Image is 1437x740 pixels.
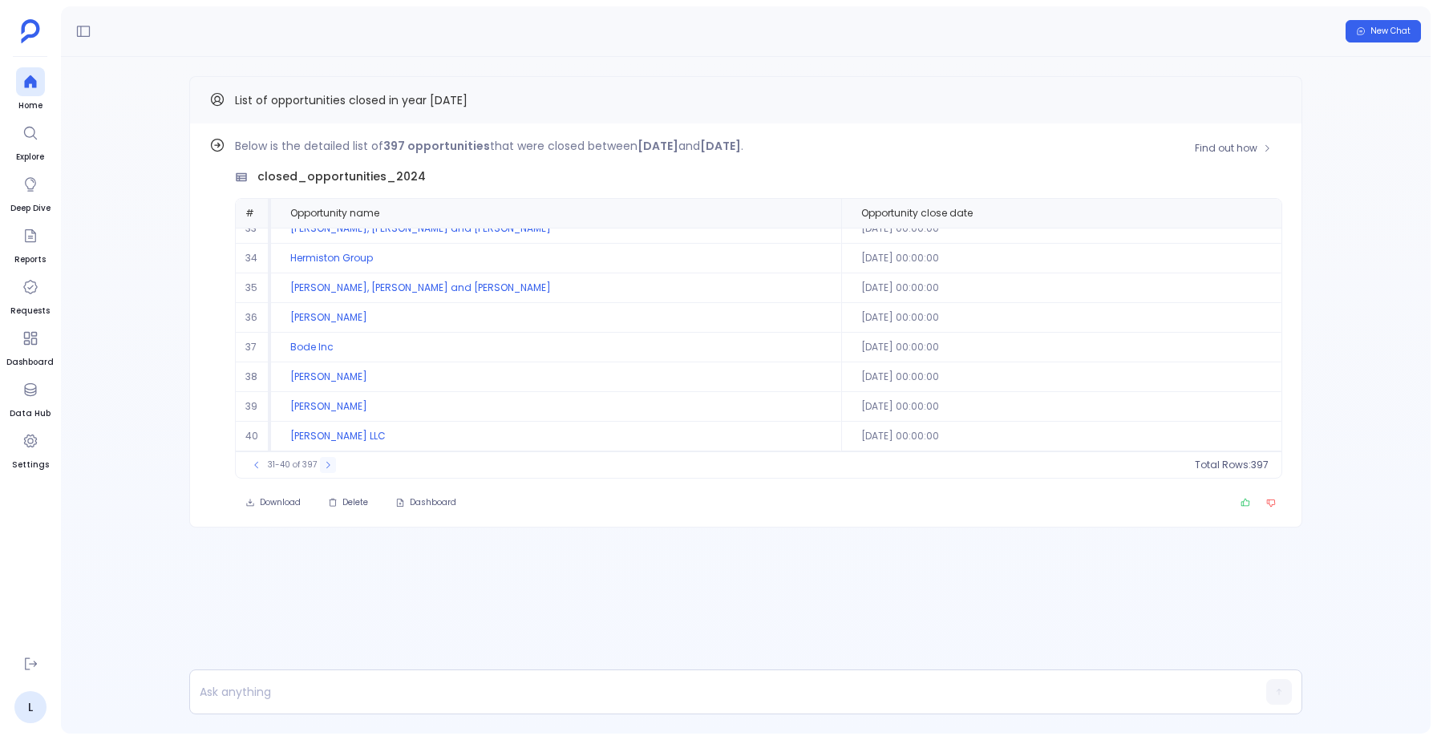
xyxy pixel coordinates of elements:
a: Requests [10,273,50,317]
a: Home [16,67,45,112]
button: Download [235,491,311,514]
td: [DATE] 00:00:00 [841,362,1281,392]
td: [DATE] 00:00:00 [841,422,1281,451]
strong: [DATE] [638,138,678,154]
td: [PERSON_NAME] [271,392,841,422]
td: [PERSON_NAME] [271,303,841,333]
strong: [DATE] [700,138,741,154]
span: Delete [342,497,368,508]
a: Dashboard [6,324,54,369]
span: Dashboard [410,497,456,508]
span: 397 [1251,459,1269,471]
span: Total Rows: [1195,459,1251,471]
td: [PERSON_NAME], [PERSON_NAME] and [PERSON_NAME] [271,273,841,303]
span: Settings [12,459,49,471]
td: [DATE] 00:00:00 [841,273,1281,303]
a: Reports [14,221,46,266]
td: [DATE] 00:00:00 [841,244,1281,273]
td: [DATE] 00:00:00 [841,392,1281,422]
button: Delete [318,491,378,514]
span: Download [260,497,301,508]
span: # [245,206,254,220]
td: 33 [236,214,271,244]
span: List of opportunities closed in year [DATE] [235,92,468,108]
a: L [14,691,47,723]
td: [DATE] 00:00:00 [841,333,1281,362]
a: Settings [12,427,49,471]
td: 39 [236,392,271,422]
td: 34 [236,244,271,273]
span: Opportunity name [290,207,379,220]
span: 31-40 of 397 [268,459,317,471]
td: Hermiston Group [271,244,841,273]
td: 35 [236,273,271,303]
span: Reports [14,253,46,266]
td: 37 [236,333,271,362]
span: New Chat [1370,26,1411,37]
td: [DATE] 00:00:00 [841,303,1281,333]
strong: 397 opportunities [383,138,490,154]
span: Requests [10,305,50,317]
a: Deep Dive [10,170,51,215]
span: closed_opportunities_2024 [257,168,426,185]
span: Find out how [1195,142,1257,155]
button: Find out how [1184,136,1282,160]
span: Home [16,99,45,112]
span: Dashboard [6,356,54,369]
span: Data Hub [10,407,51,420]
td: [DATE] 00:00:00 [841,214,1281,244]
p: Below is the detailed list of that were closed between and . [235,136,1282,156]
td: 40 [236,422,271,451]
td: [PERSON_NAME] LLC [271,422,841,451]
td: Bode Inc [271,333,841,362]
img: petavue logo [21,19,40,43]
a: Data Hub [10,375,51,420]
td: [PERSON_NAME] [271,362,841,392]
td: 36 [236,303,271,333]
td: [PERSON_NAME], [PERSON_NAME] and [PERSON_NAME] [271,214,841,244]
span: Explore [16,151,45,164]
span: Opportunity close date [861,207,973,220]
td: 38 [236,362,271,392]
button: Dashboard [385,491,467,514]
a: Explore [16,119,45,164]
button: New Chat [1346,20,1421,42]
span: Deep Dive [10,202,51,215]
